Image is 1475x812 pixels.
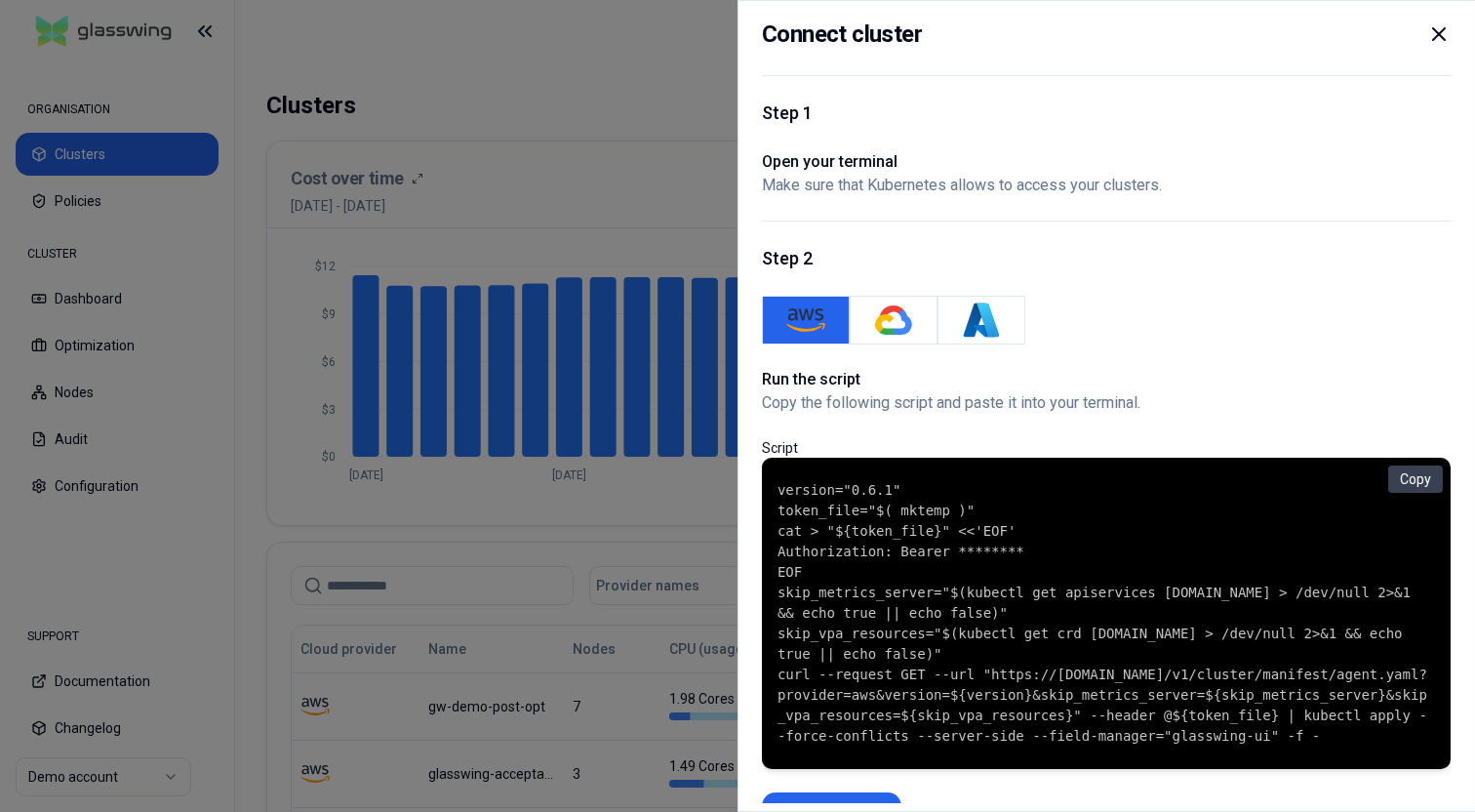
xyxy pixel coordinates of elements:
code: version="0.6.1" token_file="$( mktemp )" cat > "${token_file}" <<'EOF' Authorization: Bearer ****... [777,480,1435,747]
p: Copy the following script and paste it into your terminal. [762,391,1451,415]
h2: Connect cluster [762,17,922,52]
img: GKE [874,301,913,340]
h1: Run the script [762,368,1451,391]
img: AWS [786,301,825,340]
button: Copy [1388,466,1443,493]
button: Azure [937,296,1025,345]
h1: Step 1 [762,100,1451,127]
p: Script [762,438,1451,458]
button: GKE [850,296,937,345]
h1: Open your terminal [762,150,1162,174]
h1: Step 2 [762,245,1451,272]
p: Make sure that Kubernetes allows to access your clusters. [762,174,1162,197]
img: Azure [962,301,1001,340]
button: AWS [762,296,850,345]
